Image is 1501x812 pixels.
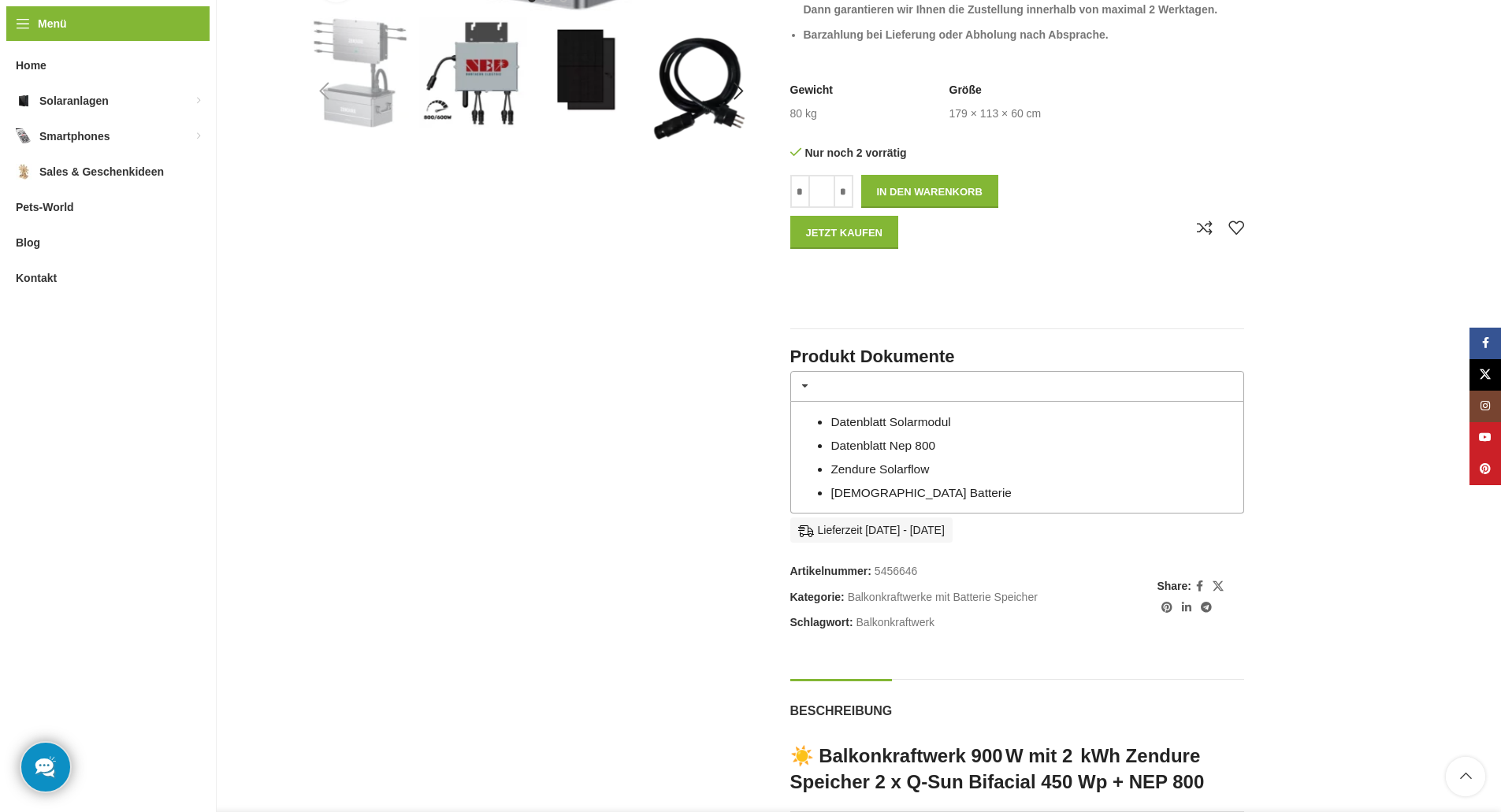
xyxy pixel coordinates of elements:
[949,106,1042,122] td: 179 × 113 × 60 cm
[1469,422,1501,454] a: YouTube Social Link
[810,175,834,208] input: Produktmenge
[39,122,110,150] span: Smartphones
[719,72,759,111] div: Next slide
[418,17,532,128] div: 2 / 6
[790,743,1244,795] h2: ☀️ Balkonkraftwerk 900 W mit 2 kWh Zendure Speicher 2 x Q-Sun Bifacial 450 Wp + NEP 800
[16,128,32,144] img: Smartphones
[861,175,998,208] button: In den Warenkorb
[648,17,759,165] img: Balkonkraftwerk 900 W mit 2 kWh Zendure Speicher – Bild 4
[16,164,32,180] img: Sales & Geschenkideen
[16,228,40,257] span: Blog
[1157,597,1177,618] a: Pinterest Social Link
[305,72,344,111] div: Previous slide
[16,51,46,80] span: Home
[1191,576,1208,597] a: Facebook Social Link
[848,591,1038,603] a: Balkonkraftwerke mit Batterie Speicher
[16,193,74,221] span: Pets-World
[790,146,1009,160] p: Nur noch 2 vorrätig
[419,17,530,128] img: Balkonkraftwerk 900 W mit 2 kWh Zendure Speicher – Bild 2
[303,17,418,128] div: 1 / 6
[305,17,416,128] img: Balkonkraftwerk 900 W mit 2 kWh Zendure Speicher
[790,565,871,577] span: Artikelnummer:
[830,415,950,428] a: Datenblatt Solarmodul
[790,591,845,603] span: Kategorie:
[1208,576,1228,597] a: X Social Link
[1446,757,1485,796] a: Scroll to top button
[1469,328,1501,359] a: Facebook Social Link
[787,257,1012,301] iframe: Sicherer Rahmen für schnelle Bezahlvorgänge
[856,616,935,628] a: Balkonkraftwerk
[790,106,817,122] td: 80 kg
[1177,597,1196,618] a: LinkedIn Social Link
[790,616,853,628] span: Schlagwort:
[1157,577,1191,595] span: Share:
[830,486,1011,499] a: [DEMOGRAPHIC_DATA] Batterie
[38,15,67,32] span: Menü
[790,83,1244,121] table: Produktdetails
[646,17,760,165] div: 4 / 6
[949,83,982,98] span: Größe
[16,93,32,109] img: Solaranlagen
[790,345,1244,369] h3: Produkt Dokumente
[1196,597,1217,618] a: Telegram Social Link
[1469,454,1501,485] a: Pinterest Social Link
[790,517,953,543] div: Lieferzeit [DATE] - [DATE]
[790,216,899,249] button: Jetzt kaufen
[830,462,929,476] a: Zendure Solarflow
[533,17,645,128] img: Balkonkraftwerk 900 W mit 2 kWh Zendure Speicher – Bild 3
[1469,391,1501,422] a: Instagram Social Link
[39,87,109,115] span: Solaranlagen
[790,703,893,719] span: Beschreibung
[16,264,57,292] span: Kontakt
[790,83,833,98] span: Gewicht
[1469,359,1501,391] a: X Social Link
[804,28,1109,41] strong: Barzahlung bei Lieferung oder Abholung nach Absprache.
[830,439,935,452] a: Datenblatt Nep 800
[532,17,646,128] div: 3 / 6
[875,565,918,577] span: 5456646
[39,158,164,186] span: Sales & Geschenkideen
